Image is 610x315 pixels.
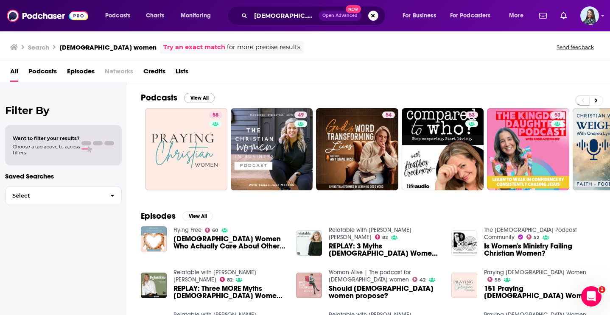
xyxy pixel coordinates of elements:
[451,273,477,298] a: 151 Praying Christian Women Online Conference Day 1 Welcome
[105,64,133,82] span: Networks
[319,11,361,21] button: Open AdvancedNew
[484,285,596,299] span: 151 Praying [DEMOGRAPHIC_DATA] Women Online Conference Day 1 Welcome
[298,111,304,120] span: 49
[59,43,157,51] h3: [DEMOGRAPHIC_DATA] women
[329,269,411,283] a: Woman Alive | The podcast for Christian women
[10,64,18,82] a: All
[445,9,503,22] button: open menu
[554,44,596,51] button: Send feedback
[182,211,213,221] button: View All
[173,235,286,250] a: Christian Women Who Actually Care About Other Christian Women [103]
[28,64,57,82] a: Podcasts
[329,285,441,299] span: Should [DEMOGRAPHIC_DATA] women propose?
[176,64,188,82] a: Lists
[382,112,395,118] a: 54
[382,236,388,240] span: 82
[227,278,232,282] span: 82
[534,236,539,240] span: 52
[450,10,491,22] span: For Podcasters
[397,9,447,22] button: open menu
[386,111,392,120] span: 54
[509,10,523,22] span: More
[581,286,602,307] iframe: Intercom live chat
[163,42,225,52] a: Try an exact match
[580,6,599,25] img: User Profile
[557,8,570,23] a: Show notifications dropdown
[402,108,484,190] a: 53
[536,8,550,23] a: Show notifications dropdown
[6,193,104,198] span: Select
[251,9,319,22] input: Search podcasts, credits, & more...
[184,93,215,103] button: View All
[296,273,322,298] img: Should Christian women propose?
[451,230,477,256] img: Is Women's Ministry Failing Christian Women?
[599,286,605,293] span: 1
[5,104,122,117] h2: Filter By
[5,172,122,180] p: Saved Searches
[173,235,286,250] span: [DEMOGRAPHIC_DATA] Women Who Actually Care About Other [DEMOGRAPHIC_DATA] Women [103]
[67,64,95,82] a: Episodes
[551,112,564,118] a: 53
[213,111,218,120] span: 58
[495,278,501,282] span: 58
[484,285,596,299] a: 151 Praying Christian Women Online Conference Day 1 Welcome
[13,135,80,141] span: Want to filter your results?
[235,6,394,25] div: Search podcasts, credits, & more...
[205,228,218,233] a: 60
[141,92,215,103] a: PodcastsView All
[141,273,167,298] img: REPLAY: Three MORE Myths Christian Women Believe
[484,243,596,257] a: Is Women's Ministry Failing Christian Women?
[146,10,164,22] span: Charts
[503,9,534,22] button: open menu
[465,112,478,118] a: 53
[7,8,88,24] img: Podchaser - Follow, Share and Rate Podcasts
[141,211,213,221] a: EpisodesView All
[145,108,227,190] a: 58
[173,285,286,299] a: REPLAY: Three MORE Myths Christian Women Believe
[487,277,501,282] a: 58
[554,111,560,120] span: 53
[322,14,358,18] span: Open Advanced
[143,64,165,82] a: Credits
[220,277,233,282] a: 82
[296,230,322,256] img: REPLAY: 3 Myths Christian Women Believe
[181,10,211,22] span: Monitoring
[469,111,475,120] span: 53
[329,243,441,257] span: REPLAY: 3 Myths [DEMOGRAPHIC_DATA] Women Believe
[140,9,169,22] a: Charts
[316,108,398,190] a: 54
[212,229,218,232] span: 60
[209,112,222,118] a: 58
[487,108,569,190] a: 53
[329,285,441,299] a: Should Christian women propose?
[484,269,586,276] a: Praying Christian Women
[294,112,307,118] a: 49
[231,108,313,190] a: 49
[346,5,361,13] span: New
[173,269,256,283] a: Relatable with Allie Beth Stuckey
[412,277,426,282] a: 42
[173,226,201,234] a: Flying Free
[13,144,80,156] span: Choose a tab above to access filters.
[484,226,577,241] a: The Christian Podcast Community
[175,9,222,22] button: open menu
[105,10,130,22] span: Podcasts
[141,92,177,103] h2: Podcasts
[141,226,167,252] img: Christian Women Who Actually Care About Other Christian Women [103]
[375,234,388,240] a: 82
[403,10,436,22] span: For Business
[28,43,49,51] h3: Search
[227,42,300,52] span: for more precise results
